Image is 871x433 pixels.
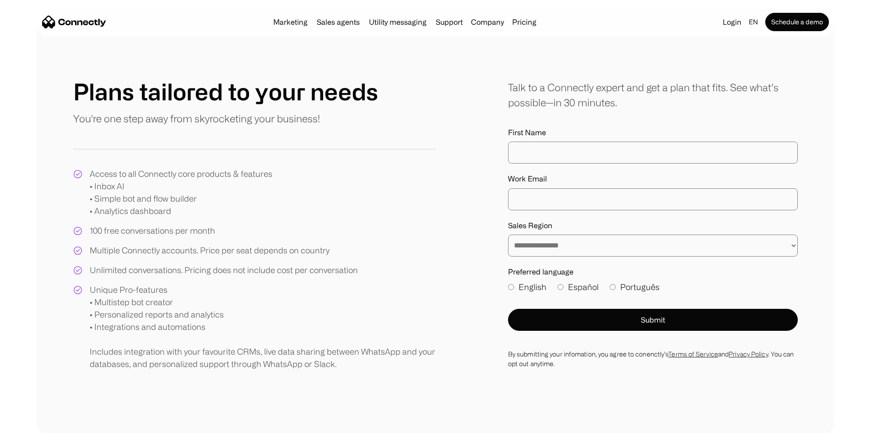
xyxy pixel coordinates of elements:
label: Work Email [508,175,798,183]
a: Pricing [509,18,540,26]
label: Español [557,281,599,293]
a: Support [432,18,466,26]
input: Português [610,284,616,290]
a: Login [719,16,745,28]
div: Unlimited conversations. Pricing does not include cost per conversation [90,264,358,276]
div: en [745,16,763,28]
a: Privacy Policy [729,351,768,357]
a: Sales agents [313,18,363,26]
div: en [749,16,758,28]
a: Marketing [270,18,311,26]
label: English [508,281,546,293]
div: Company [471,16,504,28]
div: Company [468,16,507,28]
p: You're one step away from skyrocketing your business! [73,111,320,126]
input: English [508,284,514,290]
div: By submitting your infomation, you agree to conenctly’s and . You can opt out anytime. [508,349,798,368]
a: Schedule a demo [765,13,829,31]
label: First Name [508,128,798,137]
div: 100 free conversations per month [90,225,215,237]
a: home [42,15,106,29]
label: Sales Region [508,221,798,230]
ul: Language list [18,417,55,430]
aside: Language selected: English [9,416,55,430]
h1: Plans tailored to your needs [73,78,378,105]
button: Submit [508,309,798,331]
a: Utility messaging [365,18,430,26]
input: Español [557,284,563,290]
div: Unique Pro-features • Multistep bot creator • Personalized reports and analytics • Integrations a... [90,284,436,370]
div: Access to all Connectly core products & features • Inbox AI • Simple bot and flow builder • Analy... [90,168,272,217]
div: Talk to a Connectly expert and get a plan that fits. See what’s possible—in 30 minutes. [508,80,798,110]
label: Preferred language [508,268,798,276]
a: Terms of Service [668,351,718,357]
div: Multiple Connectly accounts. Price per seat depends on country [90,244,330,257]
label: Português [610,281,660,293]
